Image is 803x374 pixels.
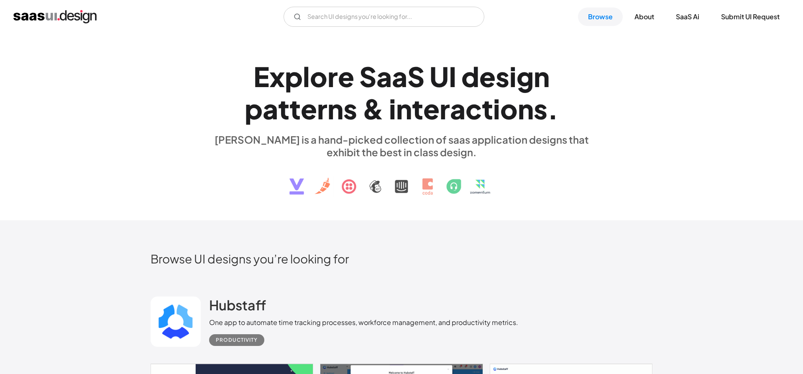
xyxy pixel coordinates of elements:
div: & [362,93,384,125]
div: U [430,60,449,93]
div: e [479,60,496,93]
form: Email Form [284,7,484,27]
a: About [624,8,664,26]
div: o [500,93,518,125]
div: r [327,60,338,93]
div: x [269,60,285,93]
div: t [289,93,301,125]
div: E [253,60,269,93]
div: r [440,93,450,125]
div: a [392,60,407,93]
div: p [245,93,263,125]
div: s [496,60,509,93]
div: n [518,93,534,125]
h1: Explore SaaS UI design patterns & interactions. [209,60,594,125]
div: a [450,93,465,125]
div: i [509,60,517,93]
div: Productivity [216,335,258,345]
div: [PERSON_NAME] is a hand-picked collection of saas application designs that exhibit the best in cl... [209,133,594,158]
a: SaaS Ai [666,8,709,26]
div: d [461,60,479,93]
a: home [13,10,97,23]
div: n [396,93,412,125]
div: a [263,93,278,125]
input: Search UI designs you're looking for... [284,7,484,27]
div: S [359,60,376,93]
div: s [534,93,547,125]
div: n [327,93,343,125]
h2: Hubstaff [209,297,266,313]
div: i [493,93,500,125]
div: I [449,60,456,93]
div: p [285,60,303,93]
div: t [278,93,289,125]
div: t [412,93,423,125]
div: r [317,93,327,125]
h2: Browse UI designs you’re looking for [151,251,652,266]
div: c [465,93,482,125]
a: Submit UI Request [711,8,790,26]
div: e [338,60,354,93]
div: a [376,60,392,93]
a: Browse [578,8,623,26]
div: t [482,93,493,125]
img: text, icon, saas logo [275,158,528,202]
div: n [534,60,550,93]
div: s [343,93,357,125]
div: i [389,93,396,125]
div: e [423,93,440,125]
div: S [407,60,425,93]
div: e [301,93,317,125]
div: l [303,60,310,93]
div: One app to automate time tracking processes, workforce management, and productivity metrics. [209,317,518,328]
div: g [517,60,534,93]
div: . [547,93,558,125]
div: o [310,60,327,93]
a: Hubstaff [209,297,266,317]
